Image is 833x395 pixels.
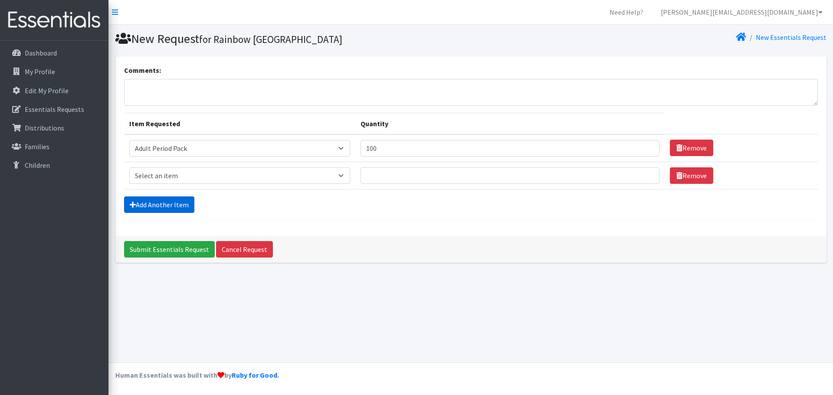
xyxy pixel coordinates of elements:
p: My Profile [25,67,55,76]
strong: Human Essentials was built with by . [115,371,279,379]
a: Distributions [3,119,105,137]
a: Need Help? [603,3,650,21]
a: Add Another Item [124,196,194,213]
p: Families [25,142,49,151]
a: New Essentials Request [756,33,826,42]
th: Item Requested [124,113,356,134]
p: Edit My Profile [25,86,69,95]
input: Submit Essentials Request [124,241,215,258]
th: Quantity [355,113,665,134]
a: My Profile [3,63,105,80]
a: Families [3,138,105,155]
p: Dashboard [25,49,57,57]
a: Cancel Request [216,241,273,258]
a: Essentials Requests [3,101,105,118]
p: Distributions [25,124,64,132]
p: Children [25,161,50,170]
a: Remove [670,140,713,156]
small: for Rainbow [GEOGRAPHIC_DATA] [199,33,342,46]
a: [PERSON_NAME][EMAIL_ADDRESS][DOMAIN_NAME] [654,3,830,21]
a: Edit My Profile [3,82,105,99]
img: HumanEssentials [3,6,105,35]
h1: New Request [115,31,468,46]
a: Ruby for Good [232,371,277,379]
a: Children [3,157,105,174]
p: Essentials Requests [25,105,84,114]
label: Comments: [124,65,161,75]
a: Dashboard [3,44,105,62]
a: Remove [670,167,713,184]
